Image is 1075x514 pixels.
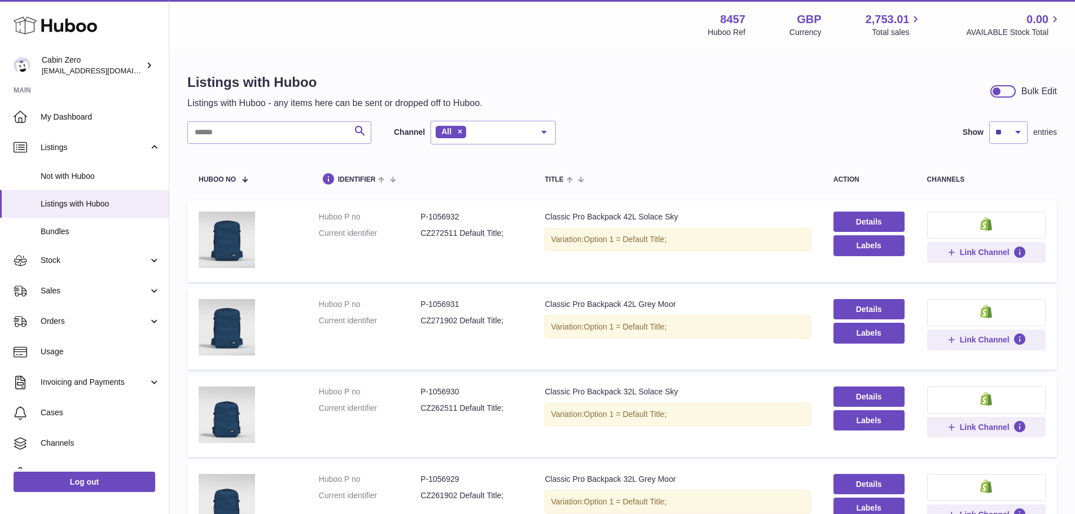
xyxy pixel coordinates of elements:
[927,242,1046,262] button: Link Channel
[720,12,745,27] strong: 8457
[42,66,166,75] span: [EMAIL_ADDRESS][DOMAIN_NAME]
[41,407,160,418] span: Cases
[199,299,255,355] img: Classic Pro Backpack 42L Grey Moor
[584,410,667,419] span: Option 1 = Default Title;
[833,176,905,183] div: action
[833,235,905,256] button: Labels
[833,474,905,494] a: Details
[14,57,30,74] img: internalAdmin-8457@internal.huboo.com
[980,480,992,493] img: shopify-small.png
[41,142,148,153] span: Listings
[927,176,1046,183] div: channels
[41,112,160,122] span: My Dashboard
[319,490,420,501] dt: Current identifier
[41,316,148,327] span: Orders
[545,386,810,397] div: Classic Pro Backpack 32L Solace Sky
[833,386,905,407] a: Details
[584,235,667,244] span: Option 1 = Default Title;
[963,127,984,138] label: Show
[319,212,420,222] dt: Huboo P no
[199,176,236,183] span: Huboo no
[319,386,420,397] dt: Huboo P no
[1033,127,1057,138] span: entries
[420,228,522,239] dd: CZ272511 Default Title;
[789,27,822,38] div: Currency
[319,315,420,326] dt: Current identifier
[319,228,420,239] dt: Current identifier
[545,474,810,485] div: Classic Pro Backpack 32L Grey Moor
[319,299,420,310] dt: Huboo P no
[14,472,155,492] a: Log out
[833,212,905,232] a: Details
[420,474,522,485] dd: P-1056929
[187,97,482,109] p: Listings with Huboo - any items here can be sent or dropped off to Huboo.
[441,127,451,136] span: All
[584,322,667,331] span: Option 1 = Default Title;
[41,438,160,449] span: Channels
[866,12,923,38] a: 2,753.01 Total sales
[319,403,420,414] dt: Current identifier
[833,410,905,430] button: Labels
[708,27,745,38] div: Huboo Ref
[41,199,160,209] span: Listings with Huboo
[966,27,1061,38] span: AVAILABLE Stock Total
[420,212,522,222] dd: P-1056932
[980,392,992,406] img: shopify-small.png
[584,497,667,506] span: Option 1 = Default Title;
[394,127,425,138] label: Channel
[41,346,160,357] span: Usage
[338,176,376,183] span: identifier
[545,299,810,310] div: Classic Pro Backpack 42L Grey Moor
[420,490,522,501] dd: CZ261902 Default Title;
[545,315,810,339] div: Variation:
[41,468,160,479] span: Settings
[420,315,522,326] dd: CZ271902 Default Title;
[797,12,821,27] strong: GBP
[980,217,992,231] img: shopify-small.png
[960,247,1010,257] span: Link Channel
[1026,12,1048,27] span: 0.00
[41,255,148,266] span: Stock
[545,490,810,513] div: Variation:
[187,73,482,91] h1: Listings with Huboo
[420,403,522,414] dd: CZ262511 Default Title;
[42,55,143,76] div: Cabin Zero
[545,176,563,183] span: title
[1021,85,1057,98] div: Bulk Edit
[545,403,810,426] div: Variation:
[866,12,910,27] span: 2,753.01
[927,417,1046,437] button: Link Channel
[960,422,1010,432] span: Link Channel
[980,305,992,318] img: shopify-small.png
[833,323,905,343] button: Labels
[41,171,160,182] span: Not with Huboo
[41,285,148,296] span: Sales
[545,212,810,222] div: Classic Pro Backpack 42L Solace Sky
[833,299,905,319] a: Details
[872,27,922,38] span: Total sales
[41,226,160,237] span: Bundles
[966,12,1061,38] a: 0.00 AVAILABLE Stock Total
[927,330,1046,350] button: Link Channel
[199,212,255,268] img: Classic Pro Backpack 42L Solace Sky
[319,474,420,485] dt: Huboo P no
[420,386,522,397] dd: P-1056930
[420,299,522,310] dd: P-1056931
[960,335,1010,345] span: Link Channel
[199,386,255,443] img: Classic Pro Backpack 32L Solace Sky
[41,377,148,388] span: Invoicing and Payments
[545,228,810,251] div: Variation:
